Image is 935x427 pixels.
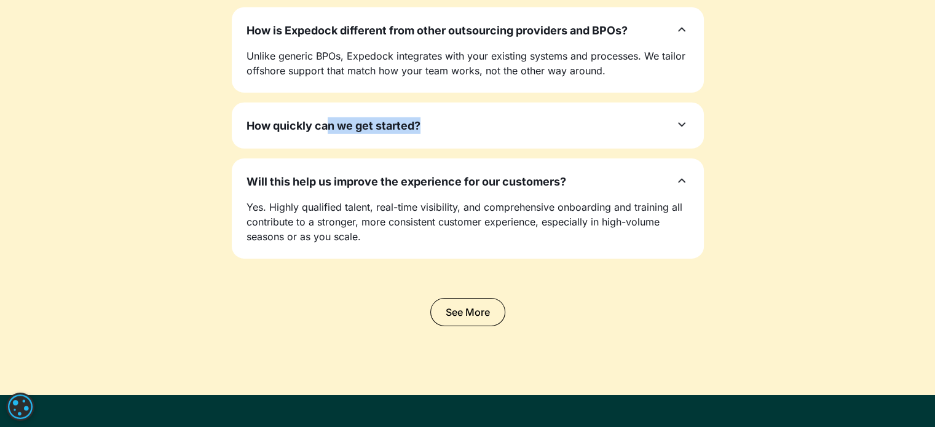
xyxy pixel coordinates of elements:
a: See More [430,298,505,326]
p: Yes. Highly qualified talent, real-time visibility, and comprehensive onboarding and training all... [247,200,689,244]
h3: How is Expedock different from other outsourcing providers and BPOs? [247,22,628,39]
iframe: Chat Widget [730,294,935,427]
p: Unlike generic BPOs, Expedock integrates with your existing systems and processes. We tailor offs... [247,49,689,78]
h3: How quickly can we get started? [247,117,420,134]
h3: Will this help us improve the experience for our customers? [247,173,566,190]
